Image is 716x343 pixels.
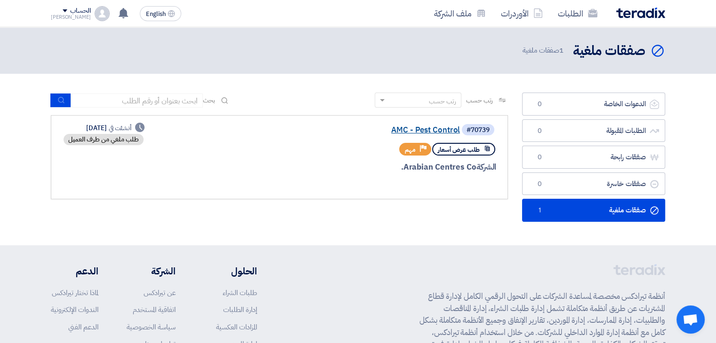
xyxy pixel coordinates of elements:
button: English [140,6,181,21]
h2: صفقات ملغية [573,42,645,60]
a: صفقات خاسرة0 [522,172,665,195]
a: عن تيرادكس [144,288,176,298]
a: Open chat [676,305,705,334]
a: ملف الشركة [426,2,493,24]
a: طلبات الشراء [223,288,257,298]
div: #70739 [467,127,490,133]
a: الطلبات [550,2,605,24]
div: [PERSON_NAME] [51,15,91,20]
a: الدعوات الخاصة0 [522,93,665,116]
div: طلب ملغي من طرف العميل [64,134,144,145]
a: الطلبات المقبولة0 [522,119,665,142]
span: 0 [534,126,545,136]
span: طلب عرض أسعار [438,145,480,154]
a: إدارة الطلبات [223,304,257,315]
span: صفقات ملغية [523,45,565,56]
a: لماذا تختار تيرادكس [52,288,98,298]
li: الشركة [127,264,176,278]
input: ابحث بعنوان أو رقم الطلب [71,94,203,108]
span: 1 [559,45,563,55]
span: أنشئت في [109,123,131,133]
a: صفقات رابحة0 [522,146,665,169]
div: الحساب [70,7,90,15]
a: الندوات الإلكترونية [51,304,98,315]
span: رتب حسب [466,95,493,105]
a: المزادات العكسية [216,322,257,332]
div: Arabian Centres Co. [270,161,496,173]
img: profile_test.png [95,6,110,21]
li: الحلول [204,264,257,278]
li: الدعم [51,264,98,278]
img: Teradix logo [616,8,665,18]
a: اتفاقية المستخدم [133,304,176,315]
a: AMC - Pest Control [272,126,460,134]
span: 0 [534,153,545,162]
a: الأوردرات [493,2,550,24]
div: [DATE] [86,123,145,133]
span: English [146,11,166,17]
span: الشركة [476,161,497,173]
span: 0 [534,100,545,109]
span: بحث [203,95,215,105]
span: 1 [534,206,545,215]
a: سياسة الخصوصية [127,322,176,332]
div: رتب حسب [429,96,456,106]
a: صفقات ملغية1 [522,199,665,222]
span: 0 [534,179,545,189]
a: الدعم الفني [68,322,98,332]
span: مهم [405,145,416,154]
